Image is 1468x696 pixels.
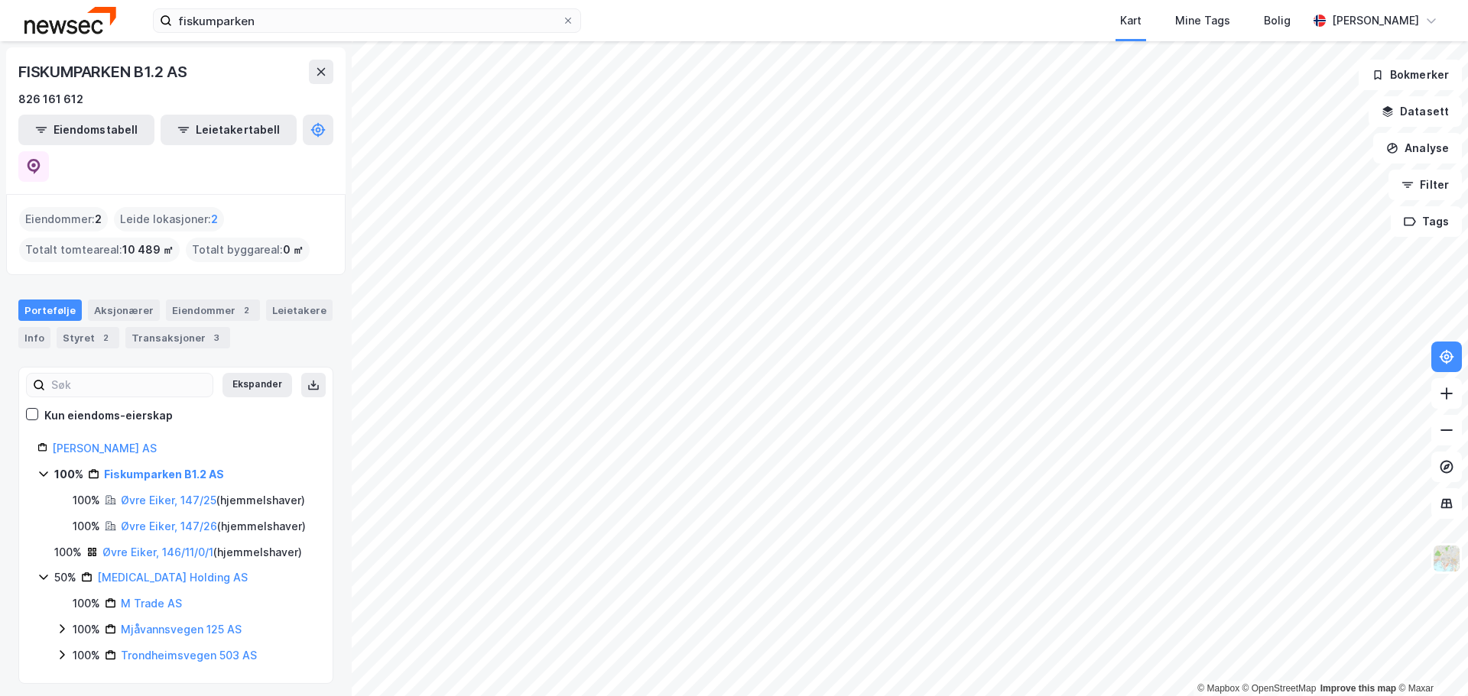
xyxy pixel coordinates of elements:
[1392,623,1468,696] iframe: Chat Widget
[266,299,333,321] div: Leietakere
[1197,683,1239,694] a: Mapbox
[209,330,224,345] div: 3
[97,571,248,584] a: [MEDICAL_DATA] Holding AS
[45,374,213,397] input: Søk
[283,241,304,259] span: 0 ㎡
[161,115,297,145] button: Leietakertabell
[166,299,260,321] div: Eiendommer
[19,238,180,262] div: Totalt tomteareal :
[1332,11,1419,30] div: [PERSON_NAME]
[18,90,83,108] div: 826 161 612
[102,543,302,562] div: ( hjemmelshaver )
[57,327,119,348] div: Styret
[121,623,242,636] a: Mjåvannsvegen 125 AS
[222,373,292,397] button: Ekspander
[125,327,230,348] div: Transaksjoner
[24,7,116,34] img: newsec-logo.f6e21ccffca1b3a03d2d.png
[122,241,174,259] span: 10 489 ㎡
[121,520,217,533] a: Øvre Eiker, 147/26
[121,517,306,536] div: ( hjemmelshaver )
[73,646,100,665] div: 100%
[104,468,224,481] a: Fiskumparken B1.2 AS
[1359,60,1462,90] button: Bokmerker
[211,210,218,228] span: 2
[1432,544,1461,573] img: Z
[95,210,102,228] span: 2
[186,238,310,262] div: Totalt byggareal :
[114,207,224,231] div: Leide lokasjoner :
[73,517,100,536] div: 100%
[172,9,562,32] input: Søk på adresse, matrikkel, gårdeiere, leietakere eller personer
[73,594,100,613] div: 100%
[1264,11,1291,30] div: Bolig
[121,649,257,662] a: Trondheimsvegen 503 AS
[121,491,305,510] div: ( hjemmelshaver )
[1175,11,1230,30] div: Mine Tags
[1369,96,1462,127] button: Datasett
[121,597,182,610] a: M Trade AS
[54,543,82,562] div: 100%
[121,494,216,507] a: Øvre Eiker, 147/25
[88,299,160,321] div: Aksjonærer
[54,568,76,587] div: 50%
[102,545,213,558] a: Øvre Eiker, 146/11/0/1
[98,330,113,345] div: 2
[1120,11,1142,30] div: Kart
[1242,683,1317,694] a: OpenStreetMap
[18,327,50,348] div: Info
[18,299,82,321] div: Portefølje
[19,207,108,231] div: Eiendommer :
[18,115,154,145] button: Eiendomstabell
[54,465,83,484] div: 100%
[1320,683,1396,694] a: Improve this map
[1373,133,1462,163] button: Analyse
[73,491,100,510] div: 100%
[52,442,157,455] a: [PERSON_NAME] AS
[73,620,100,639] div: 100%
[18,60,190,84] div: FISKUMPARKEN B1.2 AS
[1391,206,1462,237] button: Tags
[1388,170,1462,200] button: Filter
[239,303,254,318] div: 2
[44,406,173,425] div: Kun eiendoms-eierskap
